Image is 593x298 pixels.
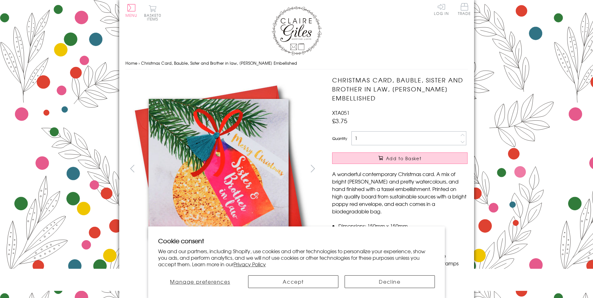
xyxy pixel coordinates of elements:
[147,12,161,22] span: 0 items
[458,3,471,16] a: Trade
[386,155,421,161] span: Add to Basket
[332,136,347,141] label: Quantity
[158,236,435,245] h2: Cookie consent
[125,12,138,18] span: Menu
[345,275,435,288] button: Decline
[125,4,138,17] button: Menu
[332,116,347,125] span: £3.75
[338,222,468,230] li: Dimensions: 150mm x 150mm
[320,76,506,262] img: Christmas Card, Bauble, Sister and Brother in law, Tassel Embellished
[332,109,350,116] span: XTA051
[248,275,338,288] button: Accept
[332,76,468,102] h1: Christmas Card, Bauble, Sister and Brother in law, [PERSON_NAME] Embellished
[170,278,230,285] span: Manage preferences
[125,161,139,175] button: prev
[332,170,468,215] p: A wonderful contemporary Christmas card. A mix of bright [PERSON_NAME] and pretty watercolours, a...
[125,57,468,70] nav: breadcrumbs
[272,6,322,55] img: Claire Giles Greetings Cards
[306,161,320,175] button: next
[139,60,140,66] span: ›
[158,275,242,288] button: Manage preferences
[125,76,312,262] img: Christmas Card, Bauble, Sister and Brother in law, Tassel Embellished
[141,60,297,66] span: Christmas Card, Bauble, Sister and Brother in law, [PERSON_NAME] Embellished
[144,5,161,21] button: Basket0 items
[332,152,468,164] button: Add to Basket
[434,3,449,15] a: Log In
[125,60,137,66] a: Home
[158,248,435,267] p: We and our partners, including Shopify, use cookies and other technologies to personalize your ex...
[458,3,471,15] span: Trade
[233,260,266,268] a: Privacy Policy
